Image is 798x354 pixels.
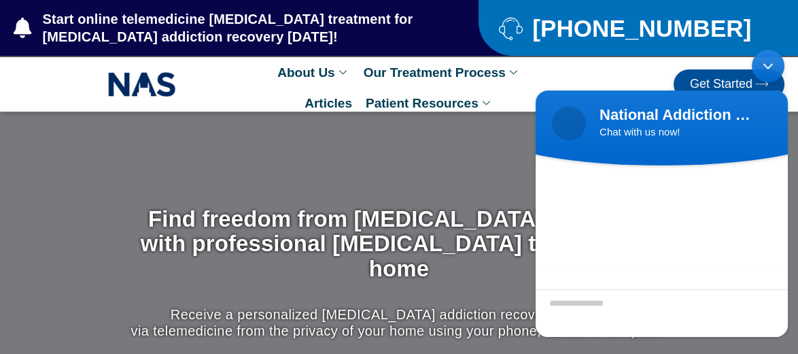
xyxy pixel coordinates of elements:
a: Patient Resources [359,88,500,118]
iframe: SalesIQ Chatwindow [529,43,795,344]
span: [PHONE_NUMBER] [529,20,751,37]
a: Start online telemedicine [MEDICAL_DATA] treatment for [MEDICAL_DATA] addiction recovery [DATE]! [14,10,424,46]
span: Start online telemedicine [MEDICAL_DATA] treatment for [MEDICAL_DATA] addiction recovery [DATE]! [39,10,425,46]
h1: Find freedom from [MEDICAL_DATA] addiction with professional [MEDICAL_DATA] treatment at home [128,207,671,281]
a: Our Treatment Process [357,57,527,88]
a: Articles [298,88,359,118]
a: [PHONE_NUMBER] [499,16,764,40]
img: NAS_email_signature-removebg-preview.png [108,69,176,100]
p: Receive a personalized [MEDICAL_DATA] addiction recovery plan online via telemedicine from the pr... [128,306,671,339]
a: About Us [271,57,356,88]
